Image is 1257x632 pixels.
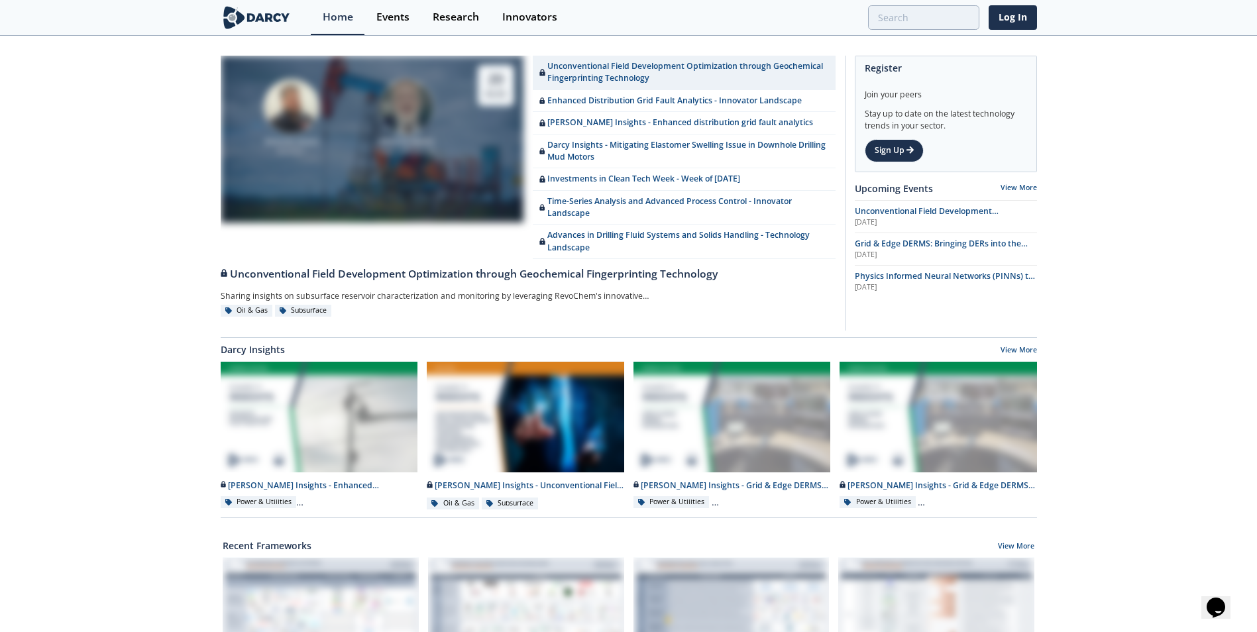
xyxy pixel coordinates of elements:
iframe: chat widget [1201,579,1244,619]
a: Darcy Insights - Grid & Edge DERMS Integration preview [PERSON_NAME] Insights - Grid & Edge DERMS... [629,361,836,510]
div: RevoChem [239,147,345,156]
img: Bob Aylsworth [264,79,319,134]
span: Physics Informed Neural Networks (PINNs) to Accelerate Subsurface Scenario Analysis [855,270,1035,293]
div: Power & Utilities [633,496,710,508]
a: Sign Up [865,139,924,162]
div: Unconventional Field Development Optimization through Geochemical Fingerprinting Technology [539,60,828,85]
a: [PERSON_NAME] Insights - Enhanced distribution grid fault analytics [533,112,836,134]
a: Darcy Insights - Grid & Edge DERMS Consolidated Deck preview [PERSON_NAME] Insights - Grid & Edge... [835,361,1042,510]
a: View More [1001,345,1037,357]
a: Darcy Insights - Unconventional Field Development Optimization through Geochemical Fingerprinting... [422,361,629,510]
div: Oil & Gas [221,305,273,317]
div: Sinclair Exploration LLC [354,147,459,156]
div: [PERSON_NAME] [239,137,345,148]
div: Power & Utilities [221,496,297,508]
span: Grid & Edge DERMS: Bringing DERs into the Control Room [855,238,1028,261]
div: Aug [485,87,506,101]
a: Unconventional Field Development Optimization through Geochemical Fingerprinting Technology [DATE] [855,205,1037,228]
div: Stay up to date on the latest technology trends in your sector. [865,101,1027,132]
a: View More [1001,183,1037,192]
div: Subsurface [275,305,332,317]
a: Grid & Edge DERMS: Bringing DERs into the Control Room [DATE] [855,238,1037,260]
div: Events [376,12,410,23]
a: Upcoming Events [855,182,933,195]
div: Innovators [502,12,557,23]
div: [PERSON_NAME] [354,137,459,148]
div: Oil & Gas [427,498,479,509]
a: Enhanced Distribution Grid Fault Analytics - Innovator Landscape [533,90,836,112]
a: Darcy Insights - Enhanced distribution grid fault analytics preview [PERSON_NAME] Insights - Enha... [216,361,423,510]
a: Advances in Drilling Fluid Systems and Solids Handling - Technology Landscape [533,225,836,259]
a: Recent Frameworks [223,539,311,553]
div: [PERSON_NAME] Insights - Unconventional Field Development Optimization through Geochemical Finger... [427,480,624,492]
span: Unconventional Field Development Optimization through Geochemical Fingerprinting Technology [855,205,999,241]
div: Unconventional Field Development Optimization through Geochemical Fingerprinting Technology [221,266,836,282]
a: Unconventional Field Development Optimization through Geochemical Fingerprinting Technology [533,56,836,90]
div: Register [865,56,1027,79]
div: Sharing insights on subsurface reservoir characterization and monitoring by leveraging RevoChem's... [221,286,666,305]
div: [DATE] [855,217,1037,228]
a: Log In [989,5,1037,30]
a: Darcy Insights - Mitigating Elastomer Swelling Issue in Downhole Drilling Mud Motors [533,134,836,169]
div: Join your peers [865,79,1027,101]
img: logo-wide.svg [221,6,293,29]
div: Research [433,12,479,23]
a: Time-Series Analysis and Advanced Process Control - Innovator Landscape [533,191,836,225]
div: [PERSON_NAME] Insights - Grid & Edge DERMS Integration [633,480,831,492]
a: Physics Informed Neural Networks (PINNs) to Accelerate Subsurface Scenario Analysis [DATE] [855,270,1037,293]
a: Unconventional Field Development Optimization through Geochemical Fingerprinting Technology [221,259,836,282]
a: View More [998,541,1034,553]
div: [PERSON_NAME] Insights - Grid & Edge DERMS Consolidated Deck [840,480,1037,492]
a: Darcy Insights [221,342,285,356]
a: Investments in Clean Tech Week - Week of [DATE] [533,168,836,190]
img: John Sinclair [378,79,434,134]
div: Home [323,12,353,23]
div: Subsurface [482,498,539,509]
div: 20 [485,70,506,87]
div: Power & Utilities [840,496,916,508]
input: Advanced Search [868,5,979,30]
a: Bob Aylsworth [PERSON_NAME] RevoChem John Sinclair [PERSON_NAME] Sinclair Exploration LLC 20 Aug [221,56,523,259]
div: [DATE] [855,250,1037,260]
div: [PERSON_NAME] Insights - Enhanced distribution grid fault analytics [221,480,418,492]
div: [DATE] [855,282,1037,293]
